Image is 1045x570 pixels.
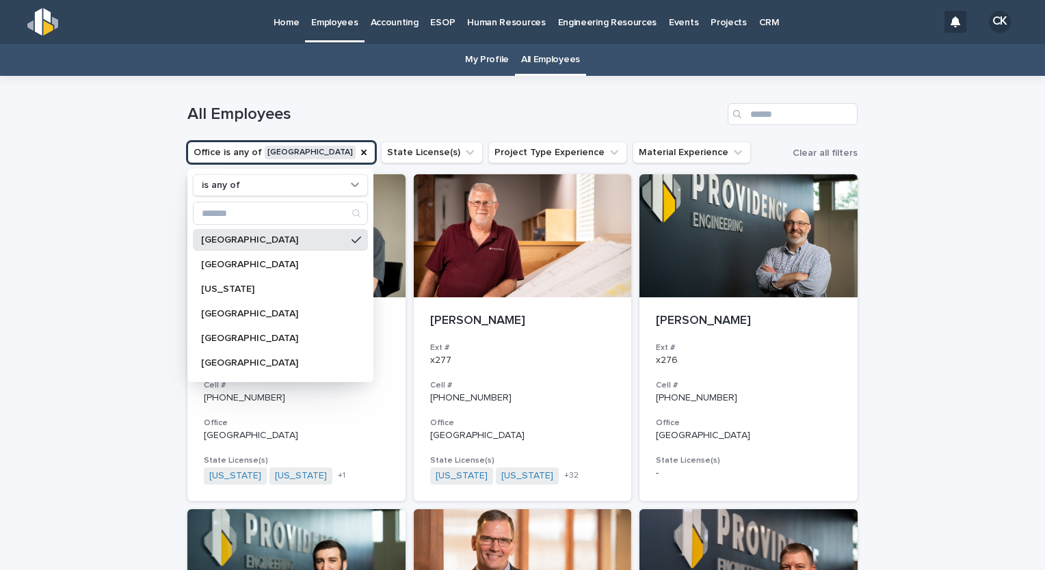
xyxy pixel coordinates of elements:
[639,174,858,501] a: [PERSON_NAME]Ext #x276Cell #[PHONE_NUMBER]Office[GEOGRAPHIC_DATA]State License(s)-
[656,467,841,479] p: -
[187,141,375,163] button: Office
[656,418,841,429] h3: Office
[201,284,346,294] p: [US_STATE]
[656,314,841,329] p: [PERSON_NAME]
[436,470,488,482] a: [US_STATE]
[201,358,346,368] p: [GEOGRAPHIC_DATA]
[656,455,841,466] h3: State License(s)
[989,11,1011,33] div: CK
[521,44,580,76] a: All Employees
[202,180,240,191] p: is any of
[430,393,512,403] a: [PHONE_NUMBER]
[201,334,346,343] p: [GEOGRAPHIC_DATA]
[430,430,616,442] p: [GEOGRAPHIC_DATA]
[430,342,616,353] h3: Ext #
[204,393,285,403] a: [PHONE_NUMBER]
[656,342,841,353] h3: Ext #
[204,418,389,429] h3: Office
[656,430,841,442] p: [GEOGRAPHIC_DATA]
[204,455,389,466] h3: State License(s)
[488,141,627,163] button: Project Type Experience
[27,8,58,36] img: s5b5MGTdWwFoU4EDV7nw
[381,141,483,163] button: State License(s)
[793,148,858,158] span: Clear all filters
[501,470,553,482] a: [US_STATE]
[204,430,389,442] p: [GEOGRAPHIC_DATA]
[656,355,678,365] a: x276
[430,380,616,391] h3: Cell #
[430,355,451,365] a: x277
[204,380,389,391] h3: Cell #
[465,44,509,76] a: My Profile
[787,143,858,163] button: Clear all filters
[187,105,722,124] h1: All Employees
[564,472,579,480] span: + 32
[430,314,616,329] p: [PERSON_NAME]
[194,202,367,224] input: Search
[633,141,751,163] button: Material Experience
[728,103,858,125] input: Search
[201,309,346,318] p: [GEOGRAPHIC_DATA]
[275,470,327,482] a: [US_STATE]
[201,235,346,245] p: [GEOGRAPHIC_DATA]
[656,380,841,391] h3: Cell #
[193,202,368,225] div: Search
[201,260,346,269] p: [GEOGRAPHIC_DATA]
[338,472,345,480] span: + 1
[209,470,261,482] a: [US_STATE]
[414,174,632,501] a: [PERSON_NAME]Ext #x277Cell #[PHONE_NUMBER]Office[GEOGRAPHIC_DATA]State License(s)[US_STATE] [US_S...
[430,418,616,429] h3: Office
[430,455,616,466] h3: State License(s)
[656,393,737,403] a: [PHONE_NUMBER]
